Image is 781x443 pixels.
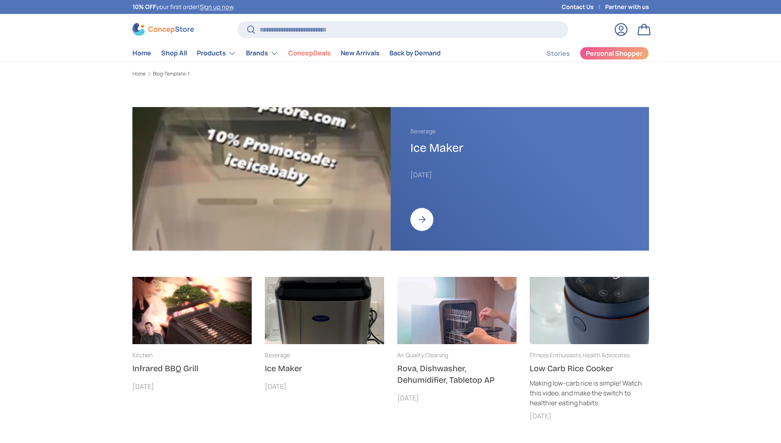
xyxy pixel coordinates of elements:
[132,277,252,344] img: Infrared BBQ Grill
[410,141,463,155] a: Ice Maker
[132,71,146,76] a: Home
[132,23,194,36] img: ConcepStore
[410,127,435,135] a: Beverage
[132,70,649,78] nav: Breadcrumbs
[530,363,613,373] a: Low Carb Rice Cooker
[132,45,441,62] nav: Primary
[397,363,494,385] a: Rova, Dishwasher, Dehumidifier, Tabletop AP
[197,45,236,62] a: Products
[241,45,283,62] summary: Brands
[530,351,583,359] a: Fitness Enthusiasts,
[389,45,441,61] a: Back by Demand
[132,3,156,11] strong: 10% OFF
[153,71,190,76] a: Blog-Template-1
[527,45,649,62] nav: Secondary
[341,45,380,61] a: New Arrivals
[132,351,153,359] a: Kitchen
[132,2,235,11] p: your first order! .
[132,107,391,251] img: Ice Maker
[265,363,302,373] a: Ice Maker
[132,45,151,61] a: Home
[530,277,649,344] img: Low Carb Rice Cooker
[562,2,605,11] a: Contact Us
[397,277,517,344] img: Rova, Dishwasher, Dehumidifier, Tabletop AP
[586,50,642,57] span: Personal Shopper
[192,45,241,62] summary: Products
[425,351,448,359] a: Cleaning
[132,363,198,373] a: Infrared BBQ Grill
[397,351,425,359] a: Air Quality,
[546,46,570,62] a: Stories
[200,3,233,11] a: Sign up now
[265,277,384,344] img: Ice Maker
[265,351,290,359] a: Beverage
[288,45,331,61] a: ConcepDeals
[580,47,649,60] a: Personal Shopper
[246,45,278,62] a: Brands
[161,45,187,61] a: Shop All
[605,2,649,11] a: Partner with us
[583,351,630,359] a: Health Advocates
